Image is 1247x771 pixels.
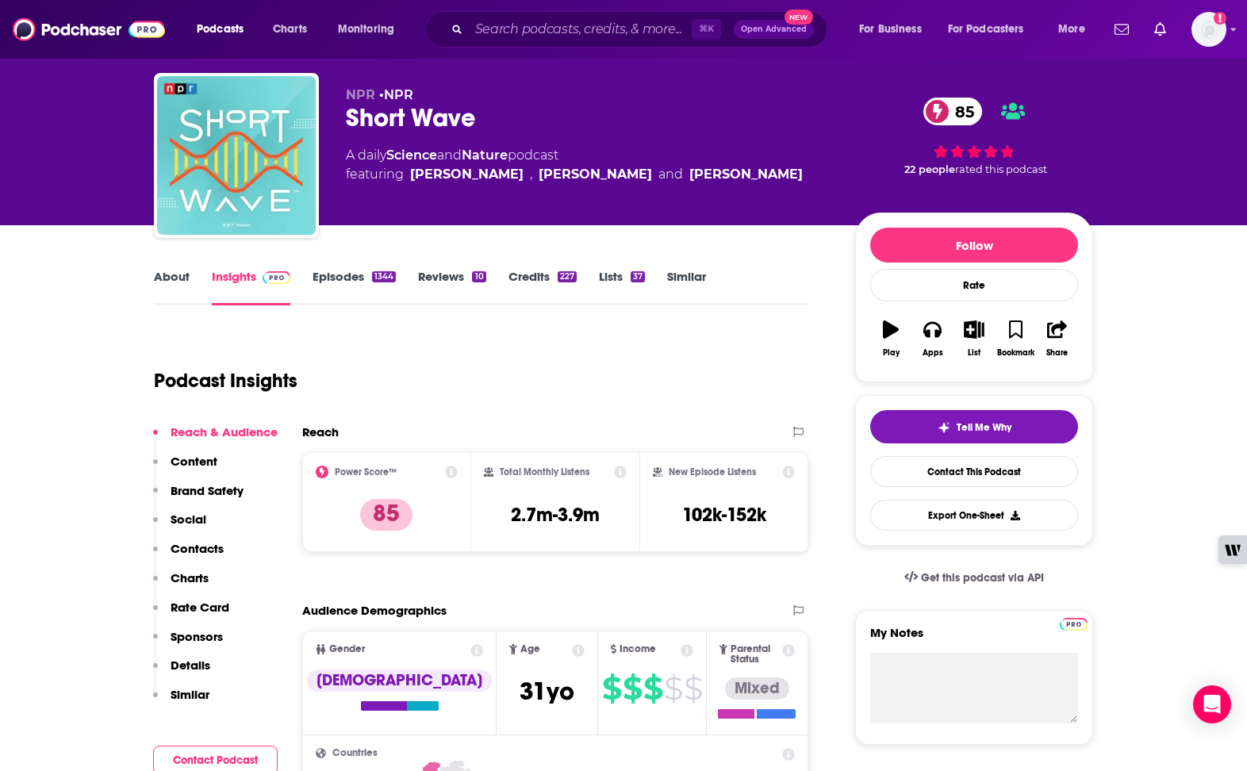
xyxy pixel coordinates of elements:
[212,269,290,305] a: InsightsPodchaser Pro
[953,310,995,367] button: List
[1046,348,1068,358] div: Share
[171,658,210,673] p: Details
[870,410,1078,443] button: tell me why sparkleTell Me Why
[157,76,316,235] img: Short Wave
[859,18,922,40] span: For Business
[1108,16,1135,43] a: Show notifications dropdown
[386,148,437,163] a: Science
[153,570,209,600] button: Charts
[923,98,982,125] a: 85
[171,687,209,702] p: Similar
[1148,16,1172,43] a: Show notifications dropdown
[332,748,378,758] span: Countries
[848,17,942,42] button: open menu
[327,17,415,42] button: open menu
[302,603,447,618] h2: Audience Demographics
[1037,310,1078,367] button: Share
[870,500,1078,531] button: Export One-Sheet
[957,421,1011,434] span: Tell Me Why
[153,454,217,483] button: Content
[741,25,807,33] span: Open Advanced
[153,424,278,454] button: Reach & Audience
[530,165,532,184] span: ,
[520,644,540,654] span: Age
[302,424,339,439] h2: Reach
[1191,12,1226,47] button: Show profile menu
[153,687,209,716] button: Similar
[437,148,462,163] span: and
[643,676,662,701] span: $
[631,271,645,282] div: 37
[329,644,365,654] span: Gender
[153,629,223,658] button: Sponsors
[472,271,485,282] div: 10
[171,600,229,615] p: Rate Card
[263,271,290,284] img: Podchaser Pro
[520,676,574,707] span: 31 yo
[273,18,307,40] span: Charts
[440,11,842,48] div: Search podcasts, credits, & more...
[539,165,652,184] div: [PERSON_NAME]
[153,483,244,512] button: Brand Safety
[599,269,645,305] a: Lists37
[921,571,1044,585] span: Get this podcast via API
[153,600,229,629] button: Rate Card
[620,644,656,654] span: Income
[171,454,217,469] p: Content
[313,269,396,305] a: Episodes1344
[335,466,397,478] h2: Power Score™
[346,146,803,184] div: A daily podcast
[384,87,413,102] a: NPR
[658,165,683,184] span: and
[410,165,524,184] div: [PERSON_NAME]
[870,228,1078,263] button: Follow
[1191,12,1226,47] img: User Profile
[171,512,206,527] p: Social
[938,17,1047,42] button: open menu
[1058,18,1085,40] span: More
[870,310,911,367] button: Play
[1193,685,1231,723] div: Open Intercom Messenger
[855,87,1093,186] div: 85 22 peoplerated this podcast
[995,310,1036,367] button: Bookmark
[263,17,317,42] a: Charts
[171,629,223,644] p: Sponsors
[346,87,375,102] span: NPR
[171,541,224,556] p: Contacts
[372,271,396,282] div: 1344
[197,18,244,40] span: Podcasts
[379,87,413,102] span: •
[171,570,209,585] p: Charts
[462,148,508,163] a: Nature
[171,483,244,498] p: Brand Safety
[307,669,492,692] div: [DEMOGRAPHIC_DATA]
[883,348,900,358] div: Play
[938,421,950,434] img: tell me why sparkle
[602,676,621,701] span: $
[725,677,789,700] div: Mixed
[731,644,780,665] span: Parental Status
[692,19,721,40] span: ⌘ K
[955,163,1047,175] span: rated this podcast
[948,18,1024,40] span: For Podcasters
[997,348,1034,358] div: Bookmark
[346,165,803,184] span: featuring
[360,499,412,531] p: 85
[892,558,1057,597] a: Get this podcast via API
[734,20,814,39] button: Open AdvancedNew
[154,369,297,393] h1: Podcast Insights
[558,271,577,282] div: 227
[939,98,982,125] span: 85
[968,348,980,358] div: List
[911,310,953,367] button: Apps
[682,503,766,527] h3: 102k-152k
[1214,12,1226,25] svg: Add a profile image
[469,17,692,42] input: Search podcasts, credits, & more...
[153,512,206,541] button: Social
[664,676,682,701] span: $
[508,269,577,305] a: Credits227
[870,625,1078,653] label: My Notes
[1047,17,1105,42] button: open menu
[13,14,165,44] img: Podchaser - Follow, Share and Rate Podcasts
